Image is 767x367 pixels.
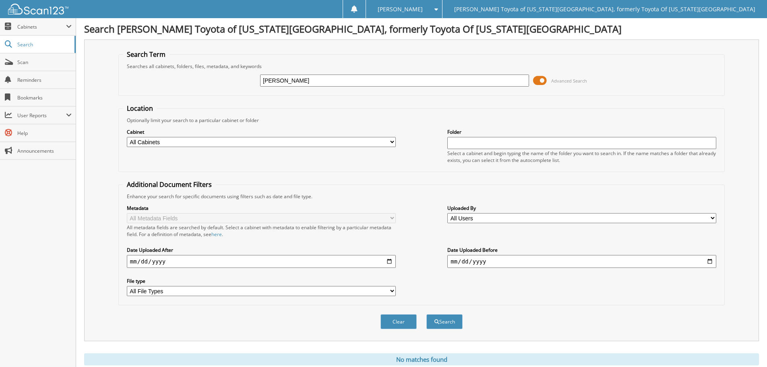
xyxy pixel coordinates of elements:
[17,130,72,137] span: Help
[17,59,72,66] span: Scan
[123,117,720,124] div: Optionally limit your search to a particular cabinet or folder
[17,41,70,48] span: Search
[123,50,170,59] legend: Search Term
[123,193,720,200] div: Enhance your search for specific documents using filters such as date and file type.
[127,129,396,135] label: Cabinet
[447,247,716,253] label: Date Uploaded Before
[454,7,755,12] span: [PERSON_NAME] Toyota of [US_STATE][GEOGRAPHIC_DATA], formerly Toyota Of [US_STATE][GEOGRAPHIC_DATA]
[447,129,716,135] label: Folder
[127,278,396,284] label: File type
[127,247,396,253] label: Date Uploaded After
[17,147,72,154] span: Announcements
[551,78,587,84] span: Advanced Search
[17,23,66,30] span: Cabinets
[123,63,720,70] div: Searches all cabinets, folders, files, metadata, and keywords
[123,104,157,113] legend: Location
[127,205,396,211] label: Metadata
[447,255,716,268] input: end
[17,112,66,119] span: User Reports
[17,94,72,101] span: Bookmarks
[17,77,72,83] span: Reminders
[84,22,759,35] h1: Search [PERSON_NAME] Toyota of [US_STATE][GEOGRAPHIC_DATA], formerly Toyota Of [US_STATE][GEOGRAP...
[127,255,396,268] input: start
[426,314,463,329] button: Search
[447,205,716,211] label: Uploaded By
[127,224,396,238] div: All metadata fields are searched by default. Select a cabinet with metadata to enable filtering b...
[211,231,222,238] a: here
[123,180,216,189] legend: Additional Document Filters
[380,314,417,329] button: Clear
[84,353,759,365] div: No matches found
[378,7,423,12] span: [PERSON_NAME]
[8,4,68,15] img: scan123-logo-white.svg
[447,150,716,164] div: Select a cabinet and begin typing the name of the folder you want to search in. If the name match...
